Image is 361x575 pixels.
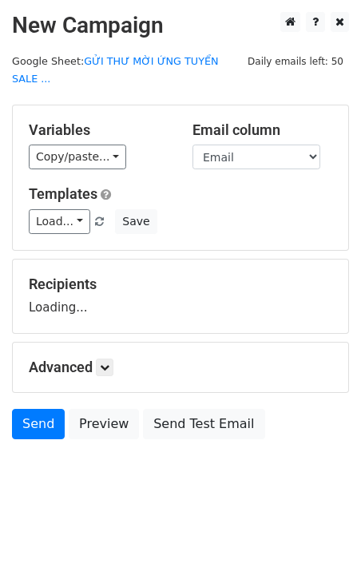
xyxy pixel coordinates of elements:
h5: Variables [29,121,169,139]
a: Preview [69,409,139,439]
h2: New Campaign [12,12,349,39]
span: Daily emails left: 50 [242,53,349,70]
div: Loading... [29,276,332,317]
a: GỬI THƯ MỜI ỨNG TUYỂN SALE ... [12,55,219,85]
a: Daily emails left: 50 [242,55,349,67]
h5: Advanced [29,359,332,376]
a: Load... [29,209,90,234]
h5: Email column [192,121,332,139]
h5: Recipients [29,276,332,293]
small: Google Sheet: [12,55,219,85]
a: Send Test Email [143,409,264,439]
a: Templates [29,185,97,202]
a: Copy/paste... [29,145,126,169]
a: Send [12,409,65,439]
button: Save [115,209,157,234]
